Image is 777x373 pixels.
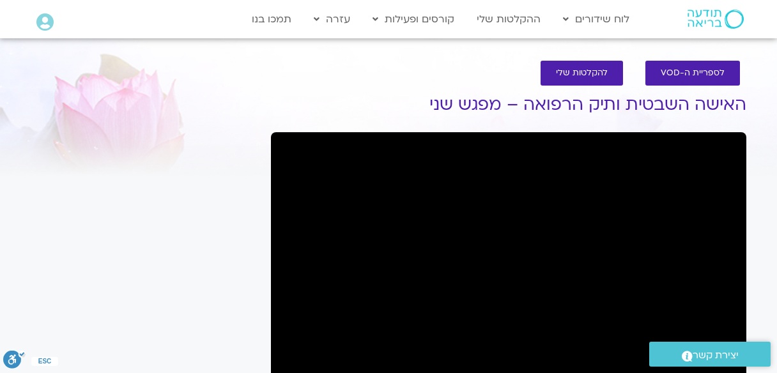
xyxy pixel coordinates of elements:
[366,7,461,31] a: קורסים ופעילות
[693,347,739,364] span: יצירת קשר
[556,68,608,78] span: להקלטות שלי
[649,342,771,367] a: יצירת קשר
[688,10,744,29] img: תודעה בריאה
[645,61,740,86] a: לספריית ה-VOD
[307,7,357,31] a: עזרה
[661,68,725,78] span: לספריית ה-VOD
[470,7,547,31] a: ההקלטות שלי
[245,7,298,31] a: תמכו בנו
[271,95,746,114] h1: האישה השבטית ותיק הרפואה – מפגש שני
[541,61,623,86] a: להקלטות שלי
[557,7,636,31] a: לוח שידורים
